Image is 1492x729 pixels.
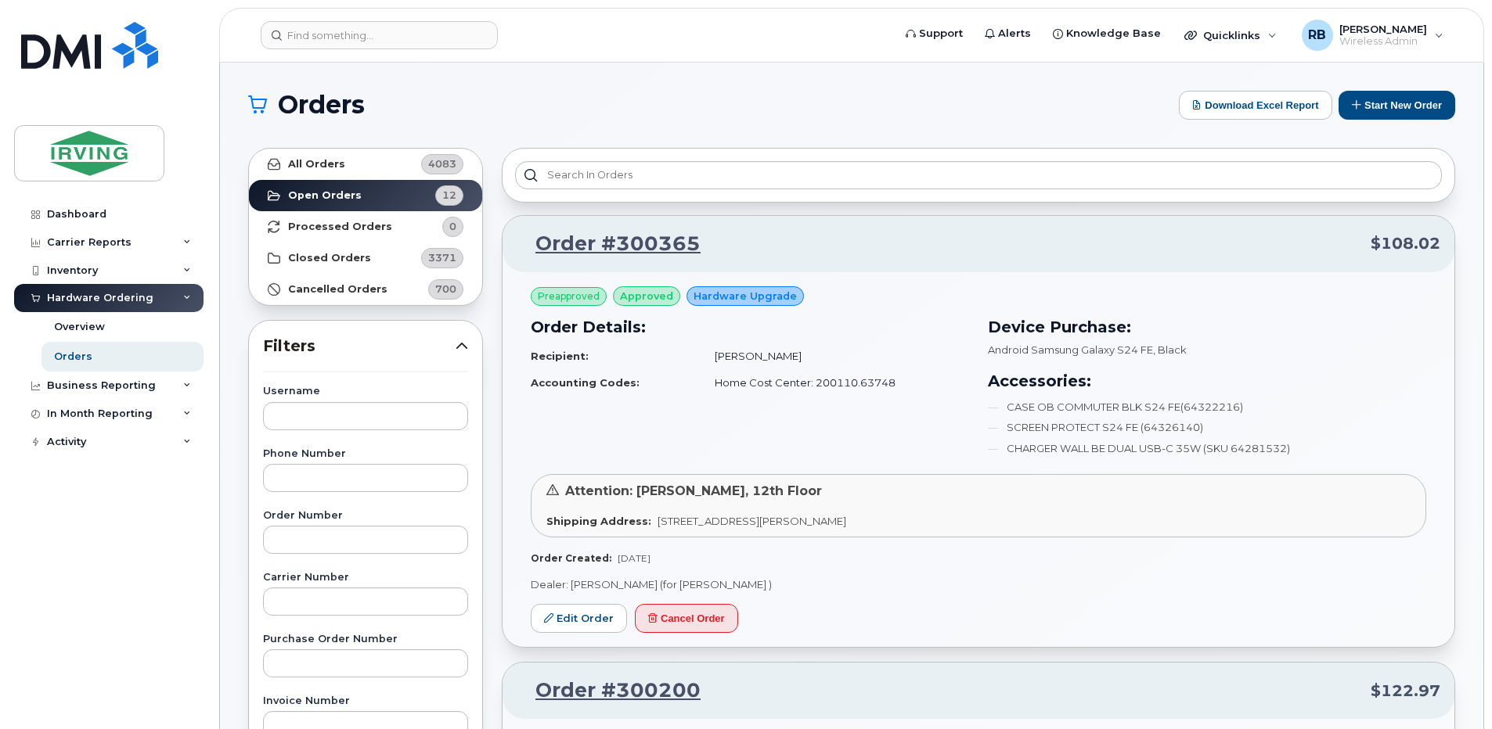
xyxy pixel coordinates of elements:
a: Open Orders12 [249,180,482,211]
label: Carrier Number [263,573,468,583]
strong: Accounting Codes: [531,376,640,389]
label: Invoice Number [263,696,468,706]
strong: Processed Orders [288,221,392,233]
strong: Order Created: [531,552,611,564]
h3: Accessories: [988,369,1426,393]
span: $122.97 [1371,680,1440,702]
span: Android Samsung Galaxy S24 FE [988,343,1153,356]
strong: Cancelled Orders [288,283,387,296]
li: CHARGER WALL BE DUAL USB-C 35W (SKU 64281532) [988,441,1426,456]
label: Order Number [263,511,468,521]
strong: Shipping Address: [546,515,651,527]
a: Order #300365 [517,230,701,258]
span: 3371 [428,250,456,265]
span: , Black [1153,343,1187,356]
strong: All Orders [288,158,345,171]
strong: Closed Orders [288,252,371,264]
span: Orders [278,93,365,117]
input: Search in orders [515,161,1442,189]
a: Edit Order [531,604,627,633]
span: Hardware Upgrade [694,289,797,303]
span: $108.02 [1371,232,1440,255]
a: Processed Orders0 [249,211,482,242]
a: Cancelled Orders700 [249,274,482,305]
a: All Orders4083 [249,149,482,180]
span: 4083 [428,156,456,171]
h3: Device Purchase: [988,315,1426,339]
span: approved [620,289,673,303]
p: Dealer: [PERSON_NAME] (for [PERSON_NAME] ) [531,577,1426,592]
td: [PERSON_NAME] [701,343,969,370]
button: Download Excel Report [1179,91,1332,120]
td: Home Cost Center: 200110.63748 [701,369,969,397]
span: Preapproved [538,289,600,303]
span: [STREET_ADDRESS][PERSON_NAME] [658,515,846,527]
label: Username [263,386,468,397]
label: Purchase Order Number [263,634,468,645]
span: Filters [263,335,456,357]
span: 12 [442,188,456,203]
span: [DATE] [618,552,650,564]
strong: Recipient: [531,350,589,362]
strong: Open Orders [288,189,362,202]
span: 700 [435,282,456,296]
li: SCREEN PROTECT S24 FE (64326140) [988,420,1426,435]
button: Cancel Order [635,604,738,633]
span: Attention: [PERSON_NAME], 12th Floor [565,483,822,498]
li: CASE OB COMMUTER BLK S24 FE(64322216) [988,400,1426,415]
span: 0 [449,219,456,234]
button: Start New Order [1339,91,1455,120]
h3: Order Details: [531,315,969,339]
a: Order #300200 [517,677,701,705]
label: Phone Number [263,449,468,459]
a: Closed Orders3371 [249,242,482,274]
